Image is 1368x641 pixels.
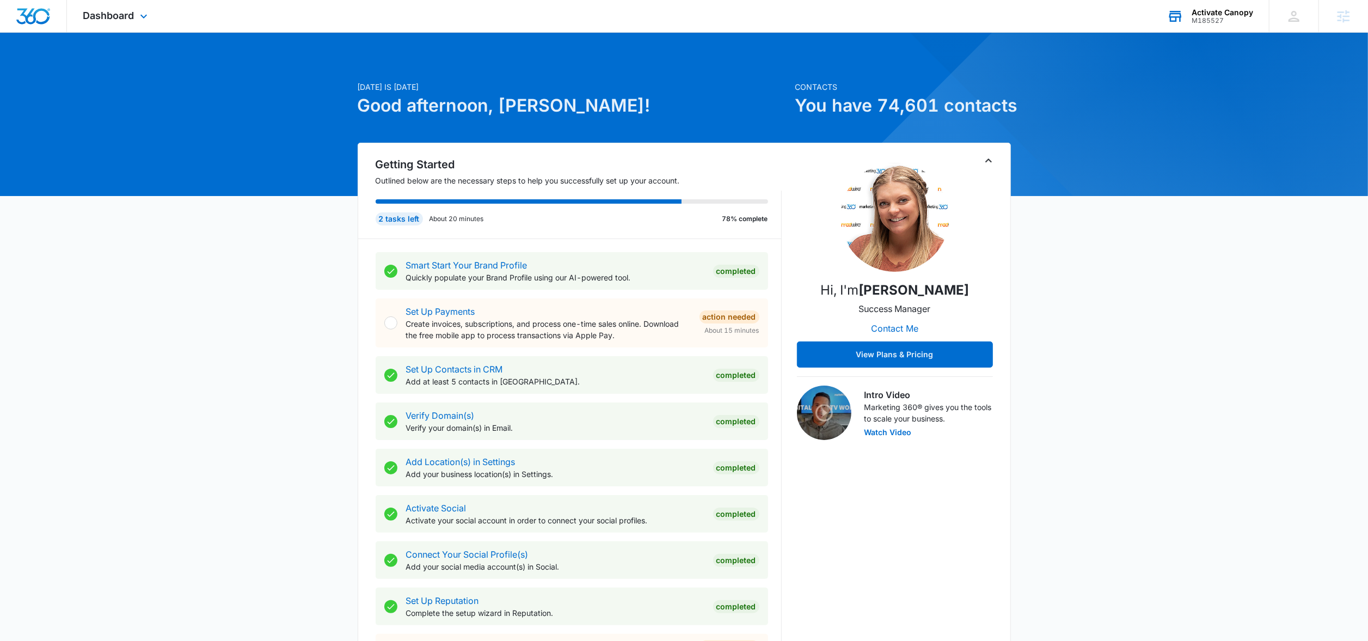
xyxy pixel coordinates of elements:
div: Completed [713,461,759,474]
div: 2 tasks left [376,212,423,225]
h3: Intro Video [864,388,993,401]
p: Add your business location(s) in Settings. [406,468,704,480]
div: Completed [713,265,759,278]
button: Toggle Collapse [982,154,995,167]
div: Completed [713,508,759,521]
strong: [PERSON_NAME] [858,282,969,298]
h1: Good afternoon, [PERSON_NAME]! [358,93,789,119]
a: Activate Social [406,503,467,514]
div: Action Needed [700,310,759,323]
p: Activate your social account in order to connect your social profiles. [406,515,704,526]
button: Contact Me [860,315,929,341]
div: account name [1192,8,1253,17]
p: Create invoices, subscriptions, and process one-time sales online. Download the free mobile app t... [406,318,691,341]
p: Add your social media account(s) in Social. [406,561,704,572]
div: Completed [713,600,759,613]
a: Add Location(s) in Settings [406,456,516,467]
a: Smart Start Your Brand Profile [406,260,527,271]
p: About 20 minutes [430,214,484,224]
h2: Getting Started [376,156,782,173]
div: Completed [713,369,759,382]
a: Set Up Reputation [406,595,479,606]
p: Success Manager [859,302,931,315]
p: Outlined below are the necessary steps to help you successfully set up your account. [376,175,782,186]
div: Completed [713,415,759,428]
p: Verify your domain(s) in Email. [406,422,704,434]
span: Dashboard [83,10,134,21]
a: Connect Your Social Profile(s) [406,549,529,560]
button: Watch Video [864,429,912,436]
span: About 15 minutes [705,326,759,335]
p: Add at least 5 contacts in [GEOGRAPHIC_DATA]. [406,376,704,387]
p: Hi, I'm [820,280,969,300]
p: Contacts [795,81,1011,93]
p: 78% complete [722,214,768,224]
a: Set Up Contacts in CRM [406,364,503,375]
p: Complete the setup wizard in Reputation. [406,607,704,619]
img: Intro Video [797,386,851,440]
div: Completed [713,554,759,567]
h1: You have 74,601 contacts [795,93,1011,119]
div: account id [1192,17,1253,25]
img: Jamie Dagg [841,163,949,272]
p: [DATE] is [DATE] [358,81,789,93]
p: Marketing 360® gives you the tools to scale your business. [864,401,993,424]
a: Set Up Payments [406,306,475,317]
p: Quickly populate your Brand Profile using our AI-powered tool. [406,272,704,283]
a: Verify Domain(s) [406,410,475,421]
button: View Plans & Pricing [797,341,993,368]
